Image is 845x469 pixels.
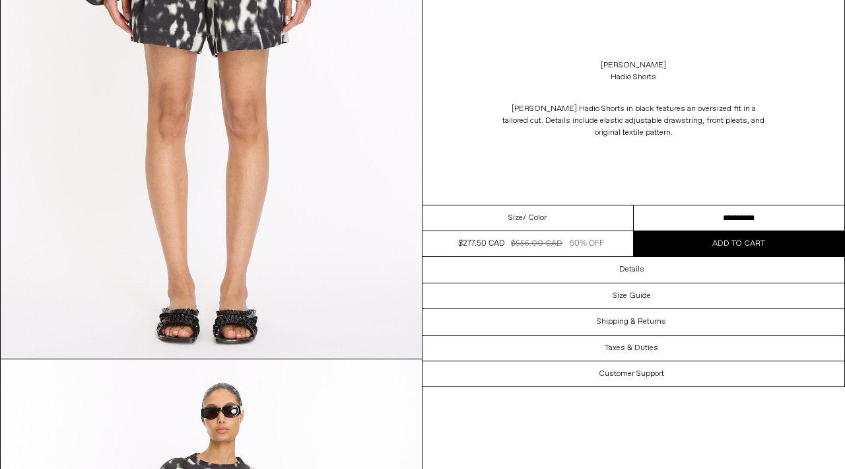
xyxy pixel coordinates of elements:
h3: Customer Support [599,369,664,379]
h3: Taxes & Duties [605,343,658,353]
button: Add to cart [634,231,845,256]
span: / Color [523,212,547,224]
div: $277.50 CAD [458,238,504,250]
h3: Shipping & Returns [597,317,666,326]
span: Add to cart [712,238,765,249]
span: Size [508,212,523,224]
h3: Details [619,265,644,274]
p: [PERSON_NAME] Hadio Shorts in black features an oversized fit in a tailored cut. Details include ... [502,96,766,145]
div: 50% OFF [570,238,604,250]
div: Hadio Shorts [611,71,656,83]
a: [PERSON_NAME] [601,59,666,71]
div: $555.00 CAD [511,238,562,250]
h3: Size Guide [613,291,651,301]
